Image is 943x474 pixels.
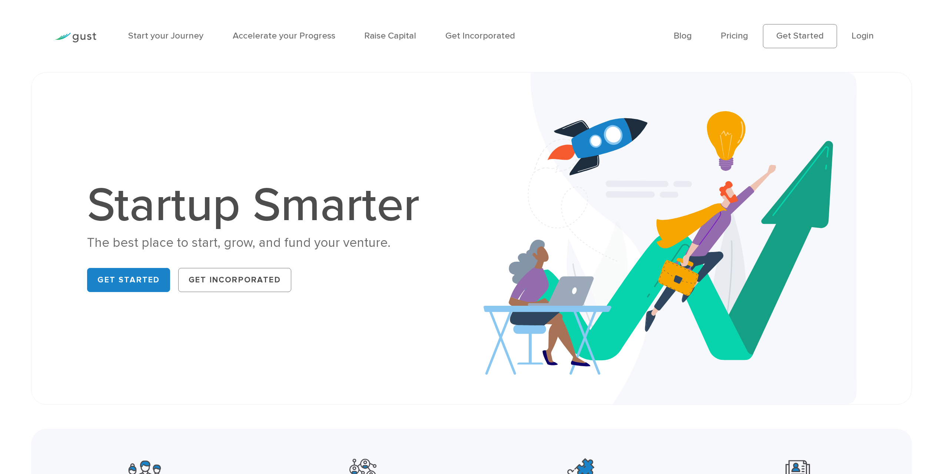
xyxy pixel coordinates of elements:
a: Get Incorporated [445,30,515,41]
a: Login [851,30,874,41]
a: Get Started [87,268,170,292]
a: Start your Journey [128,30,203,41]
a: Blog [674,30,692,41]
h1: Startup Smarter [87,181,433,229]
a: Accelerate your Progress [233,30,335,41]
a: Pricing [721,30,748,41]
a: Raise Capital [364,30,416,41]
img: Startup Smarter Hero [484,73,857,404]
img: Gust Logo [55,33,96,43]
a: Get Incorporated [178,268,291,292]
div: The best place to start, grow, and fund your venture. [87,234,433,252]
a: Get Started [763,24,837,48]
